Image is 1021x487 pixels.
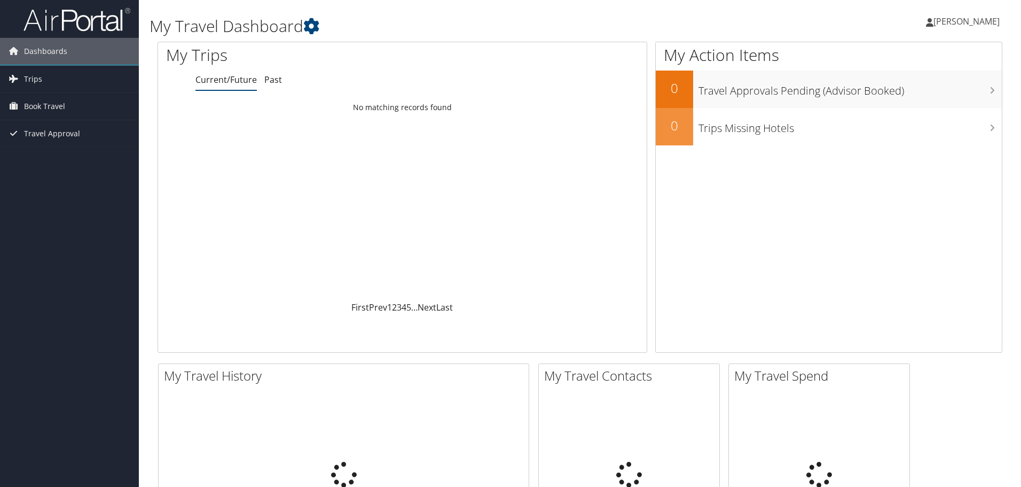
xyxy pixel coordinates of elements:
a: 3 [397,302,402,313]
a: Prev [369,302,387,313]
h2: My Travel History [164,367,529,385]
a: 4 [402,302,406,313]
span: … [411,302,418,313]
h2: 0 [656,117,693,135]
a: Last [436,302,453,313]
h3: Trips Missing Hotels [698,115,1002,136]
span: Dashboards [24,38,67,65]
img: airportal-logo.png [23,7,130,32]
a: 0Trips Missing Hotels [656,108,1002,145]
a: 2 [392,302,397,313]
span: Trips [24,66,42,92]
h1: My Trips [166,44,435,66]
a: First [351,302,369,313]
h3: Travel Approvals Pending (Advisor Booked) [698,78,1002,98]
h1: My Travel Dashboard [150,15,724,37]
a: [PERSON_NAME] [926,5,1010,37]
a: Past [264,74,282,86]
a: 0Travel Approvals Pending (Advisor Booked) [656,71,1002,108]
a: Next [418,302,436,313]
a: Current/Future [195,74,257,86]
h2: My Travel Contacts [544,367,719,385]
h1: My Action Items [656,44,1002,66]
span: Book Travel [24,93,65,120]
td: No matching records found [158,98,647,117]
a: 5 [406,302,411,313]
a: 1 [387,302,392,313]
span: [PERSON_NAME] [933,16,1000,27]
h2: My Travel Spend [734,367,909,385]
h2: 0 [656,79,693,97]
span: Travel Approval [24,120,80,147]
